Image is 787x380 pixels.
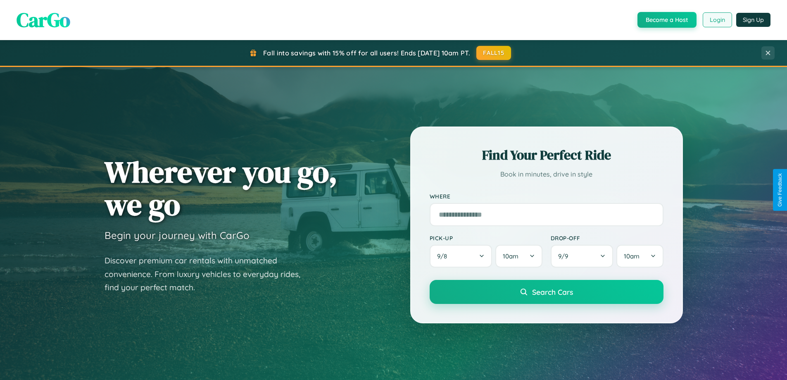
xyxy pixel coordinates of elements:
[437,252,451,260] span: 9 / 8
[17,6,70,33] span: CarGo
[430,234,542,241] label: Pick-up
[105,155,338,221] h1: Wherever you go, we go
[558,252,572,260] span: 9 / 9
[430,280,663,304] button: Search Cars
[624,252,640,260] span: 10am
[263,49,470,57] span: Fall into savings with 15% off for all users! Ends [DATE] 10am PT.
[503,252,518,260] span: 10am
[476,46,511,60] button: FALL15
[430,146,663,164] h2: Find Your Perfect Ride
[551,234,663,241] label: Drop-off
[616,245,663,268] button: 10am
[551,245,613,268] button: 9/9
[430,245,492,268] button: 9/8
[495,245,542,268] button: 10am
[105,254,311,294] p: Discover premium car rentals with unmatched convenience. From luxury vehicles to everyday rides, ...
[703,12,732,27] button: Login
[736,13,770,27] button: Sign Up
[105,229,250,241] h3: Begin your journey with CarGo
[532,287,573,296] span: Search Cars
[637,12,697,28] button: Become a Host
[777,173,783,207] div: Give Feedback
[430,193,663,200] label: Where
[430,168,663,180] p: Book in minutes, drive in style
